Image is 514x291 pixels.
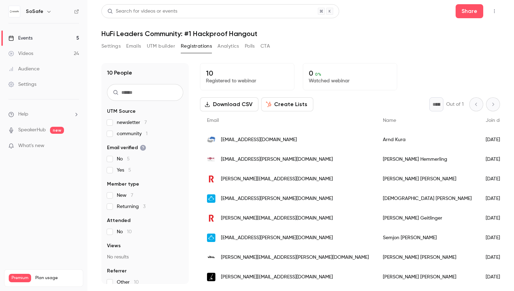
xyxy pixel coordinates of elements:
[107,108,183,286] section: facet-groups
[200,97,258,111] button: Download CSV
[107,254,183,261] p: No results
[8,65,40,72] div: Audience
[221,215,333,222] span: [PERSON_NAME][EMAIL_ADDRESS][DOMAIN_NAME]
[221,136,297,144] span: [EMAIL_ADDRESS][DOMAIN_NAME]
[207,253,215,262] img: vitra.com
[128,168,131,173] span: 5
[376,208,479,228] div: [PERSON_NAME] Geitlinger
[117,119,147,126] span: newsletter
[456,4,483,18] button: Share
[8,35,33,42] div: Events
[221,234,333,242] span: [EMAIL_ADDRESS][PERSON_NAME][DOMAIN_NAME]
[18,126,46,134] a: SpeakerHub
[309,69,391,77] p: 0
[147,41,175,52] button: UTM builder
[26,8,43,15] h6: SoSafe
[376,267,479,287] div: [PERSON_NAME] [PERSON_NAME]
[126,41,141,52] button: Emails
[309,77,391,84] p: Watched webinar
[107,69,132,77] h1: 10 People
[18,142,44,150] span: What's new
[117,192,133,199] span: New
[127,229,132,234] span: 10
[127,157,130,161] span: 5
[181,41,212,52] button: Registrations
[376,228,479,248] div: Semjon [PERSON_NAME]
[9,6,20,17] img: SoSafe
[376,130,479,150] div: Arnd Kura
[117,228,132,235] span: No
[221,156,333,163] span: [EMAIL_ADDRESS][PERSON_NAME][DOMAIN_NAME]
[8,111,79,118] li: help-dropdown-opener
[101,29,500,38] h1: HuFi Leaders Community: #1 Hackproof Hangout
[206,69,288,77] p: 10
[217,41,239,52] button: Analytics
[107,8,177,15] div: Search for videos or events
[117,167,131,174] span: Yes
[260,41,270,52] button: CTA
[101,41,121,52] button: Settings
[486,118,507,123] span: Join date
[446,101,464,108] p: Out of 1
[207,118,219,123] span: Email
[261,97,313,111] button: Create Lists
[144,120,147,125] span: 7
[383,118,396,123] span: Name
[376,248,479,267] div: [PERSON_NAME] [PERSON_NAME]
[107,268,127,275] span: Referrer
[207,214,215,222] img: raiffeisen.ch
[207,155,215,164] img: kzvk.de
[143,204,145,209] span: 3
[117,279,139,286] span: Other
[35,275,79,281] span: Plan usage
[117,155,130,162] span: No
[50,127,64,134] span: new
[207,136,215,144] img: ihre-pvs.de
[221,273,333,281] span: [PERSON_NAME][EMAIL_ADDRESS][DOMAIN_NAME]
[107,242,121,249] span: Views
[207,273,215,281] img: audi-is.de
[207,175,215,183] img: raiffeisen.ch
[315,72,321,77] span: 0 %
[8,50,33,57] div: Videos
[107,108,136,115] span: UTM Source
[221,175,333,183] span: [PERSON_NAME][EMAIL_ADDRESS][DOMAIN_NAME]
[206,77,288,84] p: Registered to webinar
[134,280,139,285] span: 10
[376,150,479,169] div: [PERSON_NAME] Hemmerling
[117,203,145,210] span: Returning
[107,181,139,188] span: Member type
[376,169,479,189] div: [PERSON_NAME] [PERSON_NAME]
[71,143,79,149] iframe: Noticeable Trigger
[146,131,148,136] span: 1
[221,195,333,202] span: [EMAIL_ADDRESS][PERSON_NAME][DOMAIN_NAME]
[221,254,369,261] span: [PERSON_NAME][EMAIL_ADDRESS][PERSON_NAME][DOMAIN_NAME]
[207,194,215,203] img: niedax.de
[9,274,31,282] span: Premium
[376,189,479,208] div: [DEMOGRAPHIC_DATA] [PERSON_NAME]
[245,41,255,52] button: Polls
[8,81,36,88] div: Settings
[207,234,215,242] img: niedax.de
[107,144,146,151] span: Email verified
[117,130,148,137] span: community
[107,217,130,224] span: Attended
[18,111,28,118] span: Help
[131,193,133,198] span: 7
